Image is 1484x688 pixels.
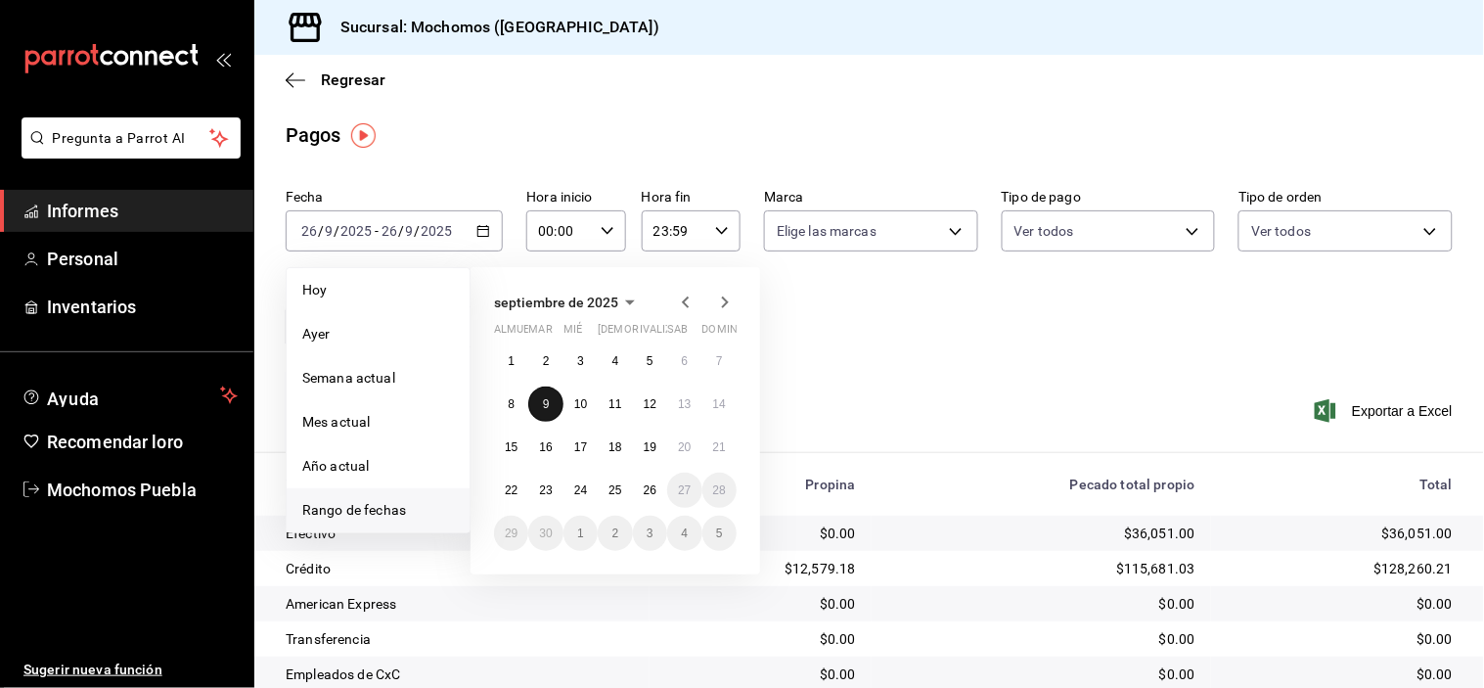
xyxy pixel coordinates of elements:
[215,51,231,67] button: abrir_cajón_menú
[777,223,877,239] font: Elige las marcas
[702,323,749,336] font: dominio
[608,397,621,411] abbr: 11 de septiembre de 2025
[598,323,713,344] abbr: jueves
[47,480,197,500] font: Mochomos Puebla
[820,666,856,682] font: $0.00
[1382,526,1454,541] font: $36,051.00
[563,387,598,422] button: 10 de septiembre de 2025
[286,123,341,147] font: Pagos
[539,527,552,540] font: 30
[644,440,656,454] font: 19
[47,297,136,317] font: Inventarios
[608,440,621,454] font: 18
[678,440,691,454] abbr: 20 de septiembre de 2025
[415,223,421,239] font: /
[508,397,515,411] font: 8
[47,249,118,269] font: Personal
[608,397,621,411] font: 11
[647,354,653,368] font: 5
[1419,477,1453,492] font: Total
[702,473,737,508] button: 28 de septiembre de 2025
[302,282,327,298] font: Hoy
[1417,631,1453,647] font: $0.00
[302,502,406,518] font: Rango de fechas
[577,354,584,368] font: 3
[47,432,183,452] font: Recomendar loro
[678,483,691,497] abbr: 27 de septiembre de 2025
[494,344,528,379] button: 1 de septiembre de 2025
[667,323,688,336] font: sab
[1002,190,1082,206] font: Tipo de pago
[598,323,713,336] font: [DEMOGRAPHIC_DATA]
[1159,666,1195,682] font: $0.00
[647,527,653,540] abbr: 3 de octubre de 2025
[375,223,379,239] font: -
[398,223,404,239] font: /
[563,344,598,379] button: 3 de septiembre de 2025
[1319,399,1453,423] button: Exportar a Excel
[820,596,856,612] font: $0.00
[286,596,396,612] font: American Express
[1352,403,1453,419] font: Exportar a Excel
[1238,190,1323,206] font: Tipo de orden
[494,473,528,508] button: 22 de septiembre de 2025
[681,527,688,540] abbr: 4 de octubre de 2025
[505,483,517,497] abbr: 22 de septiembre de 2025
[1159,631,1195,647] font: $0.00
[713,440,726,454] abbr: 21 de septiembre de 2025
[678,440,691,454] font: 20
[644,397,656,411] font: 12
[612,527,619,540] abbr: 2 de octubre de 2025
[494,430,528,465] button: 15 de septiembre de 2025
[702,387,737,422] button: 14 de septiembre de 2025
[1417,666,1453,682] font: $0.00
[644,483,656,497] font: 26
[598,473,632,508] button: 25 de septiembre de 2025
[678,483,691,497] font: 27
[494,291,642,314] button: septiembre de 2025
[53,130,186,146] font: Pregunta a Parrot AI
[633,516,667,551] button: 3 de octubre de 2025
[505,527,517,540] abbr: 29 de septiembre de 2025
[1159,596,1195,612] font: $0.00
[612,354,619,368] abbr: 4 de septiembre de 2025
[494,516,528,551] button: 29 de septiembre de 2025
[543,354,550,368] abbr: 2 de septiembre de 2025
[785,561,856,576] font: $12,579.18
[633,473,667,508] button: 26 de septiembre de 2025
[667,323,688,344] abbr: sábado
[612,354,619,368] font: 4
[716,354,723,368] abbr: 7 de septiembre de 2025
[528,387,562,422] button: 9 de septiembre de 2025
[405,223,415,239] input: --
[539,483,552,497] abbr: 23 de septiembre de 2025
[321,70,385,89] font: Regresar
[528,344,562,379] button: 2 de septiembre de 2025
[302,414,370,430] font: Mes actual
[716,354,723,368] font: 7
[505,440,517,454] abbr: 15 de septiembre de 2025
[647,527,653,540] font: 3
[286,631,371,647] font: Transferencia
[563,430,598,465] button: 17 de septiembre de 2025
[494,295,618,310] font: septiembre de 2025
[22,117,241,159] button: Pregunta a Parrot AI
[644,397,656,411] abbr: 12 de septiembre de 2025
[713,397,726,411] font: 14
[563,516,598,551] button: 1 de octubre de 2025
[318,223,324,239] font: /
[633,323,687,336] font: rivalizar
[543,354,550,368] font: 2
[574,483,587,497] font: 24
[681,527,688,540] font: 4
[528,323,552,336] font: mar
[526,190,592,206] font: Hora inicio
[14,142,241,162] a: Pregunta a Parrot AI
[608,440,621,454] abbr: 18 de septiembre de 2025
[713,440,726,454] font: 21
[574,483,587,497] abbr: 24 de septiembre de 2025
[574,397,587,411] font: 10
[539,527,552,540] abbr: 30 de septiembre de 2025
[678,397,691,411] font: 13
[574,440,587,454] abbr: 17 de septiembre de 2025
